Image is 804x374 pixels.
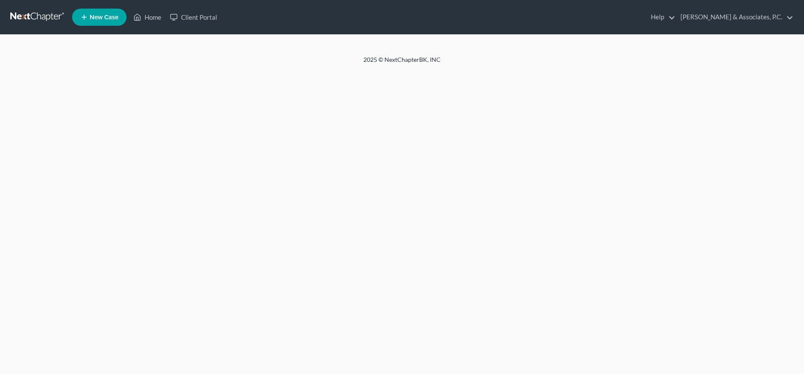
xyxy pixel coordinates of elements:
[72,9,127,26] new-legal-case-button: New Case
[129,9,166,25] a: Home
[676,9,793,25] a: [PERSON_NAME] & Associates, P.C.
[166,9,221,25] a: Client Portal
[647,9,675,25] a: Help
[157,55,647,71] div: 2025 © NextChapterBK, INC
